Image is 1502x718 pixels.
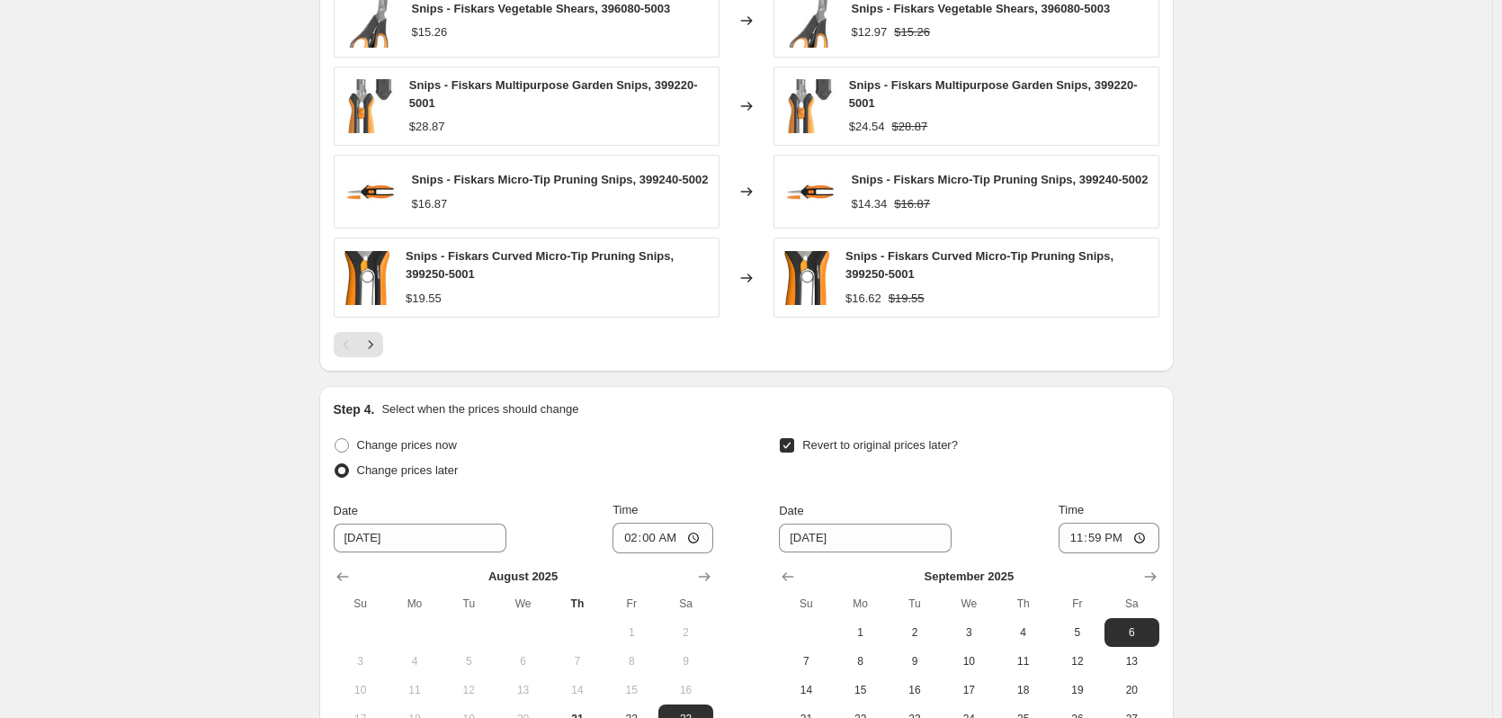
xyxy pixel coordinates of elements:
[1112,683,1151,697] span: 20
[996,647,1050,676] button: Thursday September 11 2025
[388,647,442,676] button: Monday August 4 2025
[604,647,658,676] button: Friday August 8 2025
[612,597,651,611] span: Fr
[612,683,651,697] span: 15
[412,23,448,41] div: $15.26
[779,504,803,517] span: Date
[395,683,434,697] span: 11
[1104,589,1158,618] th: Saturday
[996,589,1050,618] th: Thursday
[942,589,996,618] th: Wednesday
[779,589,833,618] th: Sunday
[1058,597,1097,611] span: Fr
[834,589,888,618] th: Monday
[503,654,542,669] span: 6
[783,251,832,305] img: 399250-5001_80x.jpg
[442,676,496,705] button: Tuesday August 12 2025
[666,597,705,611] span: Sa
[841,654,881,669] span: 8
[888,647,942,676] button: Tuesday September 9 2025
[341,597,380,611] span: Su
[612,654,651,669] span: 8
[550,676,604,705] button: Thursday August 14 2025
[1051,618,1104,647] button: Friday September 5 2025
[996,618,1050,647] button: Thursday September 4 2025
[889,290,925,308] strike: $19.55
[612,523,713,553] input: 12:00
[834,647,888,676] button: Monday September 8 2025
[1112,625,1151,640] span: 6
[849,78,1138,110] span: Snips - Fiskars Multipurpose Garden Snips, 399220-5001
[334,647,388,676] button: Sunday August 3 2025
[409,78,698,110] span: Snips - Fiskars Multipurpose Garden Snips, 399220-5001
[658,618,712,647] button: Saturday August 2 2025
[1051,647,1104,676] button: Friday September 12 2025
[1051,676,1104,705] button: Friday September 19 2025
[658,676,712,705] button: Saturday August 16 2025
[779,676,833,705] button: Sunday September 14 2025
[783,165,837,219] img: 399240-5002_2f237b7d-5fb9-4961-ad00-1dd008e103dd_80x.jpg
[949,597,988,611] span: We
[834,676,888,705] button: Monday September 15 2025
[852,23,888,41] div: $12.97
[942,647,996,676] button: Wednesday September 10 2025
[395,597,434,611] span: Mo
[409,118,445,136] div: $28.87
[1104,676,1158,705] button: Saturday September 20 2025
[334,589,388,618] th: Sunday
[852,2,1111,15] span: Snips - Fiskars Vegetable Shears, 396080-5003
[895,597,934,611] span: Tu
[892,118,928,136] strike: $28.87
[658,647,712,676] button: Saturday August 9 2025
[841,625,881,640] span: 1
[381,400,578,418] p: Select when the prices should change
[942,618,996,647] button: Wednesday September 3 2025
[783,79,835,133] img: 399220-5001_80x.jpg
[666,625,705,640] span: 2
[949,683,988,697] span: 17
[786,683,826,697] span: 14
[496,589,550,618] th: Wednesday
[1003,683,1042,697] span: 18
[849,118,885,136] div: $24.54
[1112,597,1151,611] span: Sa
[1003,625,1042,640] span: 4
[449,597,488,611] span: Tu
[1138,564,1163,589] button: Show next month, October 2025
[692,564,717,589] button: Show next month, September 2025
[612,503,638,516] span: Time
[412,195,448,213] div: $16.87
[406,290,442,308] div: $19.55
[388,589,442,618] th: Monday
[496,647,550,676] button: Wednesday August 6 2025
[666,654,705,669] span: 9
[612,625,651,640] span: 1
[996,676,1050,705] button: Thursday September 18 2025
[779,647,833,676] button: Sunday September 7 2025
[330,564,355,589] button: Show previous month, July 2025
[852,195,888,213] div: $14.34
[558,683,597,697] span: 14
[503,683,542,697] span: 13
[334,676,388,705] button: Sunday August 10 2025
[1104,618,1158,647] button: Saturday September 6 2025
[558,597,597,611] span: Th
[1112,654,1151,669] span: 13
[786,654,826,669] span: 7
[395,654,434,669] span: 4
[604,589,658,618] th: Friday
[334,400,375,418] h2: Step 4.
[786,597,826,611] span: Su
[845,249,1113,281] span: Snips - Fiskars Curved Micro-Tip Pruning Snips, 399250-5001
[604,676,658,705] button: Friday August 15 2025
[949,654,988,669] span: 10
[388,676,442,705] button: Monday August 11 2025
[894,195,930,213] strike: $16.87
[503,597,542,611] span: We
[852,173,1149,186] span: Snips - Fiskars Micro-Tip Pruning Snips, 399240-5002
[658,589,712,618] th: Saturday
[496,676,550,705] button: Wednesday August 13 2025
[341,683,380,697] span: 10
[1104,647,1158,676] button: Saturday September 13 2025
[442,589,496,618] th: Tuesday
